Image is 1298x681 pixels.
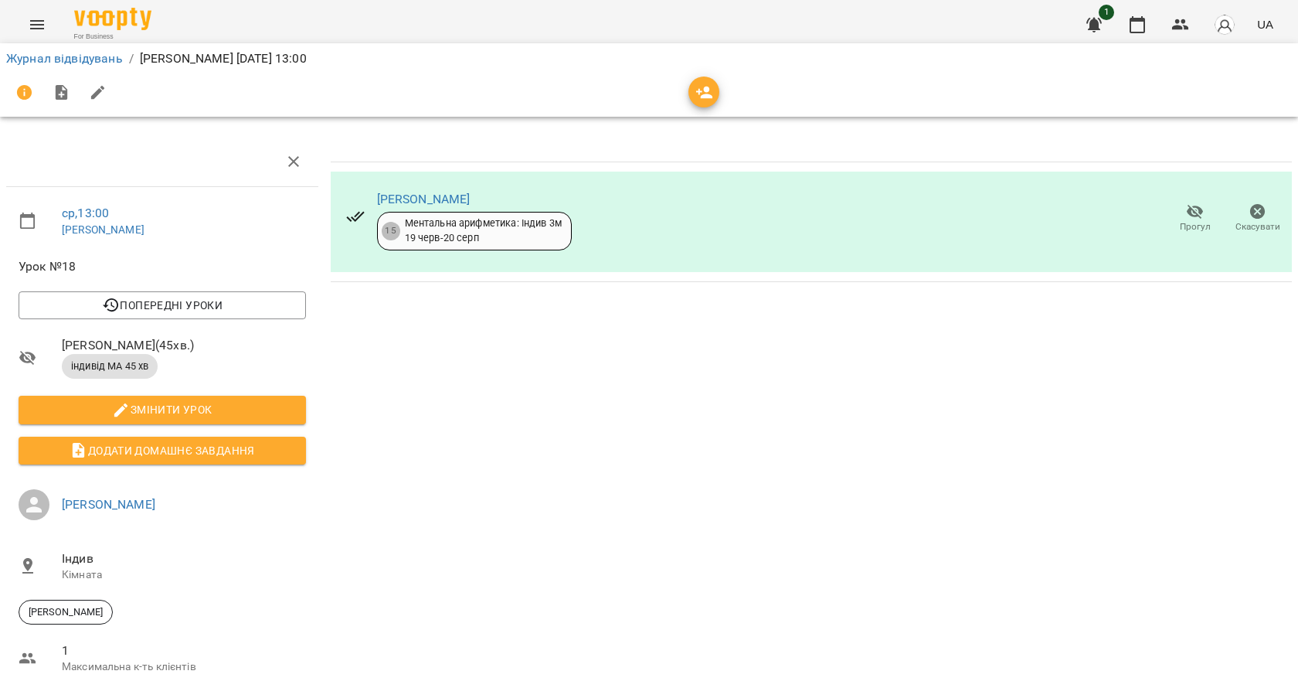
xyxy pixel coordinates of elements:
[19,291,306,319] button: Попередні уроки
[129,49,134,68] li: /
[19,396,306,424] button: Змінити урок
[62,642,306,660] span: 1
[74,8,151,30] img: Voopty Logo
[6,49,1292,68] nav: breadcrumb
[31,441,294,460] span: Додати домашнє завдання
[1180,220,1211,233] span: Прогул
[19,6,56,43] button: Menu
[62,336,306,355] span: [PERSON_NAME] ( 45 хв. )
[19,600,113,625] div: [PERSON_NAME]
[1164,197,1226,240] button: Прогул
[62,223,144,236] a: [PERSON_NAME]
[62,359,158,373] span: індивід МА 45 хв
[62,206,109,220] a: ср , 13:00
[405,216,562,245] div: Ментальна арифметика: Індив 3м 19 черв - 20 серп
[1257,16,1273,32] span: UA
[1226,197,1289,240] button: Скасувати
[62,497,155,512] a: [PERSON_NAME]
[140,49,307,68] p: [PERSON_NAME] [DATE] 13:00
[1235,220,1280,233] span: Скасувати
[31,296,294,315] span: Попередні уроки
[1099,5,1114,20] span: 1
[1251,10,1279,39] button: UA
[62,659,306,675] p: Максимальна к-ть клієнтів
[19,257,306,276] span: Урок №18
[31,400,294,419] span: Змінити урок
[19,437,306,465] button: Додати домашнє завдання
[1214,14,1235,36] img: avatar_s.png
[377,192,471,206] a: [PERSON_NAME]
[62,567,306,583] p: Кімната
[382,222,400,240] div: 15
[62,550,306,568] span: Індив
[6,51,123,66] a: Журнал відвідувань
[19,605,112,619] span: [PERSON_NAME]
[74,32,151,42] span: For Business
